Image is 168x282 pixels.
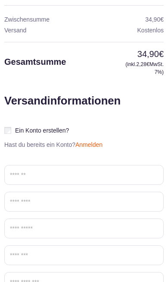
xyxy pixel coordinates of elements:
span: € [146,61,149,67]
span: Gesamtsumme [4,57,66,67]
span: Ein Konto erstellen? [15,127,69,134]
span: Zwischensumme [4,16,50,23]
input: Ein Konto erstellen? [4,127,11,134]
a: Anmelden [75,141,103,148]
p: Hast du bereits ein Konto? [1,141,106,149]
span: € [160,16,164,23]
span: Kostenlos [137,27,164,34]
h2: Versandinformationen [4,92,164,161]
bdi: 34,90 [145,16,164,23]
span: 2,28 [137,61,149,67]
span: € [159,49,164,59]
small: (inkl. MwSt. 7%) [120,60,164,76]
span: Versand [4,27,26,34]
bdi: 34,90 [137,49,164,59]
